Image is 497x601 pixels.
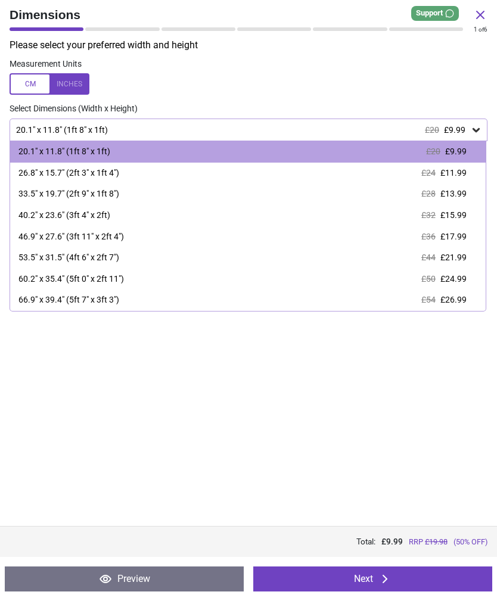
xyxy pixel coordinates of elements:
button: Preview [5,566,244,591]
div: 33.5" x 19.7" (2ft 9" x 1ft 8") [18,188,119,200]
span: £24 [421,168,436,178]
span: RRP [409,537,448,547]
span: £54 [421,295,436,304]
span: 1 [474,26,477,33]
div: 20.1" x 11.8" (1ft 8" x 1ft) [18,146,110,158]
span: £50 [421,274,436,284]
span: £44 [421,253,436,262]
span: £9.99 [445,147,467,156]
span: £ 19.98 [425,537,448,546]
span: £26.99 [440,295,467,304]
div: Total: [10,536,487,547]
div: 53.5" x 31.5" (4ft 6" x 2ft 7") [18,252,119,264]
div: 40.2" x 23.6" (3ft 4" x 2ft) [18,210,110,222]
span: £32 [421,210,436,220]
span: £36 [421,232,436,241]
span: £20 [425,125,439,135]
div: Support [411,6,459,21]
span: £21.99 [440,253,467,262]
div: 60.2" x 35.4" (5ft 0" x 2ft 11") [18,273,124,285]
span: £24.99 [440,274,467,284]
span: (50% OFF) [453,537,487,547]
span: £20 [426,147,440,156]
span: £11.99 [440,168,467,178]
button: Next [253,566,492,591]
span: Dimensions [10,6,473,23]
p: Please select your preferred width and height [10,39,497,52]
div: 20.1" x 11.8" (1ft 8" x 1ft) [15,125,470,135]
span: £9.99 [444,125,465,135]
div: 26.8" x 15.7" (2ft 3" x 1ft 4") [18,167,119,179]
span: £ [381,536,403,547]
div: 46.9" x 27.6" (3ft 11" x 2ft 4") [18,231,124,243]
div: of 6 [474,26,487,34]
div: 66.9" x 39.4" (5ft 7" x 3ft 3") [18,294,119,306]
span: £17.99 [440,232,467,241]
span: £15.99 [440,210,467,220]
label: Measurement Units [10,58,82,70]
span: £13.99 [440,189,467,198]
span: 9.99 [386,537,403,546]
span: £28 [421,189,436,198]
